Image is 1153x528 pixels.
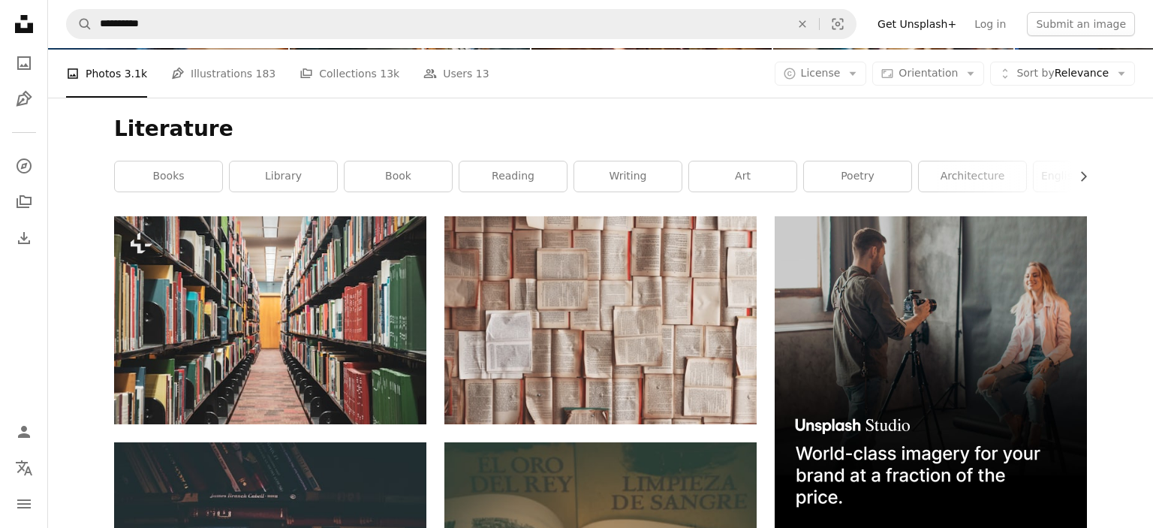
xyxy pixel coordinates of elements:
[256,65,276,82] span: 183
[114,216,426,424] img: a long row of books in a library
[1027,12,1135,36] button: Submit an image
[9,223,39,253] a: Download History
[990,62,1135,86] button: Sort byRelevance
[171,50,275,98] a: Illustrations 183
[801,67,841,79] span: License
[423,50,489,98] a: Users 13
[775,62,867,86] button: License
[9,84,39,114] a: Illustrations
[574,161,682,192] a: writing
[820,10,856,38] button: Visual search
[345,161,452,192] a: book
[380,65,399,82] span: 13k
[115,161,222,192] a: books
[689,161,796,192] a: art
[1034,161,1141,192] a: english literature
[9,9,39,42] a: Home — Unsplash
[919,161,1026,192] a: architecture
[230,161,337,192] a: library
[804,161,911,192] a: poetry
[114,116,1087,143] h1: Literature
[9,187,39,217] a: Collections
[300,50,399,98] a: Collections 13k
[444,313,757,327] a: open book lot
[459,161,567,192] a: reading
[1016,66,1109,81] span: Relevance
[1070,161,1087,192] button: scroll list to the right
[1016,67,1054,79] span: Sort by
[9,151,39,181] a: Explore
[476,65,489,82] span: 13
[869,12,965,36] a: Get Unsplash+
[786,10,819,38] button: Clear
[9,48,39,78] a: Photos
[114,313,426,327] a: a long row of books in a library
[9,489,39,519] button: Menu
[899,67,958,79] span: Orientation
[66,9,856,39] form: Find visuals sitewide
[9,453,39,483] button: Language
[872,62,984,86] button: Orientation
[965,12,1015,36] a: Log in
[444,216,757,424] img: open book lot
[9,417,39,447] a: Log in / Sign up
[67,10,92,38] button: Search Unsplash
